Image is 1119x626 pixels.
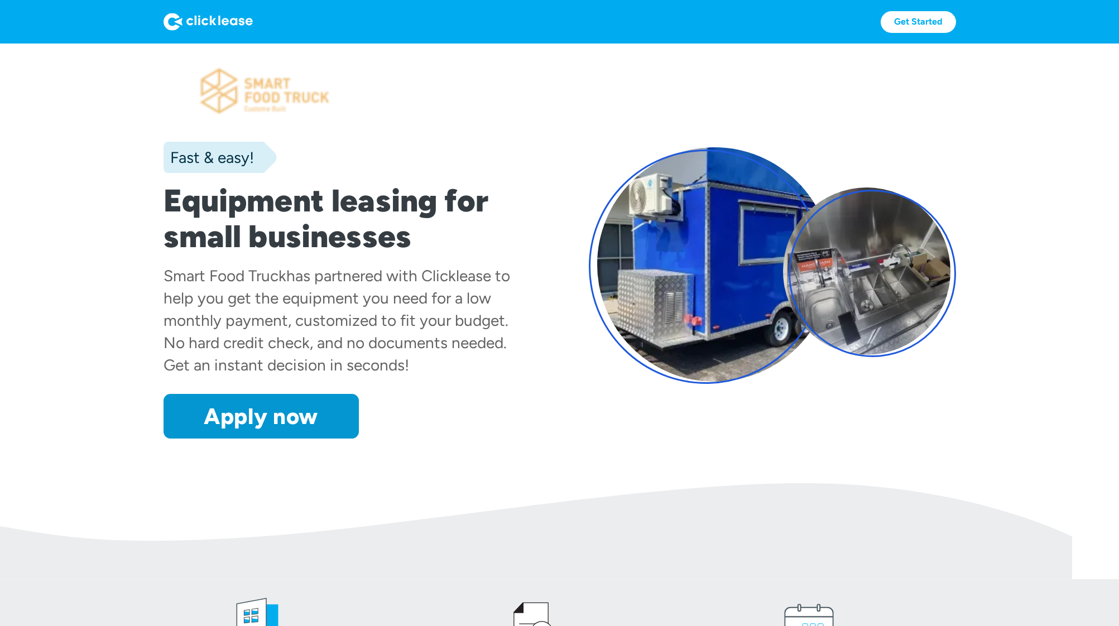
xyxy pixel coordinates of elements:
[164,146,254,168] div: Fast & easy!
[164,394,359,439] a: Apply now
[164,13,253,31] img: Logo
[164,183,531,254] h1: Equipment leasing for small businesses
[164,266,510,374] div: has partnered with Clicklease to help you get the equipment you need for a low monthly payment, c...
[881,11,956,33] a: Get Started
[164,266,286,285] div: Smart Food Truck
